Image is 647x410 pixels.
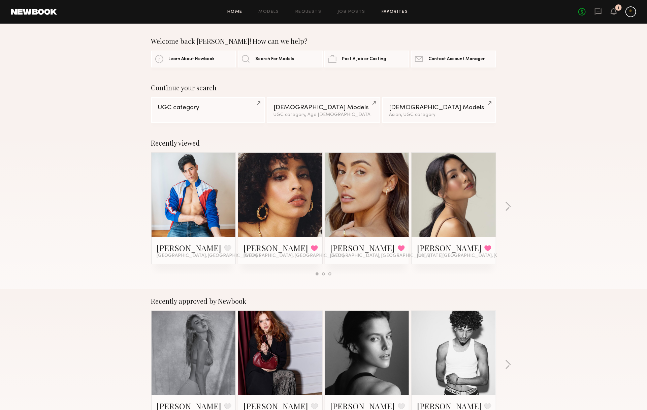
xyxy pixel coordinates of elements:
span: Post A Job or Casting [342,57,386,61]
div: [DEMOGRAPHIC_DATA] Models [389,105,489,111]
span: Search For Models [255,57,294,61]
div: Continue your search [151,84,496,92]
a: Search For Models [238,51,323,67]
a: [PERSON_NAME] [330,242,395,253]
span: [GEOGRAPHIC_DATA], [GEOGRAPHIC_DATA] [157,253,257,259]
a: UGC category [151,97,265,123]
a: [PERSON_NAME] [244,242,308,253]
a: [DEMOGRAPHIC_DATA] ModelsUGC category, Age [DEMOGRAPHIC_DATA] y.o. [267,97,380,123]
a: Contact Account Manager [411,51,496,67]
a: [DEMOGRAPHIC_DATA] ModelsAsian, UGC category [382,97,496,123]
div: UGC category [158,105,258,111]
a: Post A Job or Casting [324,51,409,67]
div: Asian, UGC category [389,113,489,117]
a: Requests [295,10,321,14]
a: Models [259,10,279,14]
span: [US_STATE][GEOGRAPHIC_DATA], [GEOGRAPHIC_DATA] [417,253,543,259]
div: UGC category, Age [DEMOGRAPHIC_DATA] y.o. [273,113,374,117]
span: [GEOGRAPHIC_DATA], [GEOGRAPHIC_DATA] [244,253,344,259]
a: Job Posts [337,10,365,14]
a: [PERSON_NAME] [157,242,222,253]
span: Learn About Newbook [169,57,215,61]
span: Contact Account Manager [428,57,485,61]
a: Favorites [382,10,408,14]
div: Recently viewed [151,139,496,147]
span: [GEOGRAPHIC_DATA], [GEOGRAPHIC_DATA] [330,253,431,259]
div: 1 [618,6,619,10]
div: Recently approved by Newbook [151,297,496,305]
a: Home [227,10,242,14]
div: Welcome back [PERSON_NAME]! How can we help? [151,37,496,45]
a: Learn About Newbook [151,51,236,67]
div: [DEMOGRAPHIC_DATA] Models [273,105,374,111]
a: [PERSON_NAME] [417,242,482,253]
